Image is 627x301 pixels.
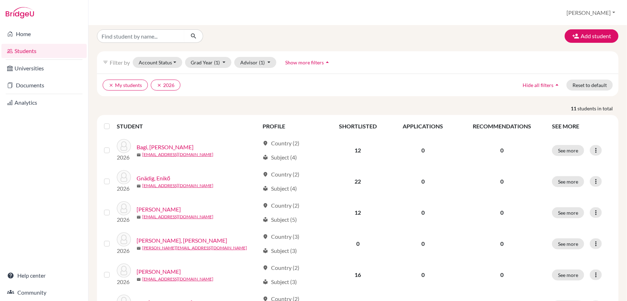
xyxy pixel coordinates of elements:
[117,118,258,135] th: STUDENT
[552,145,584,156] button: See more
[1,95,87,110] a: Analytics
[117,247,131,255] p: 2026
[117,278,131,286] p: 2026
[552,176,584,187] button: See more
[109,83,114,88] i: clear
[564,6,619,19] button: [PERSON_NAME]
[456,118,548,135] th: RECOMMENDATIONS
[1,285,87,300] a: Community
[137,215,141,219] span: mail
[117,139,131,153] img: Bagi, Bence
[133,57,182,68] button: Account Status
[326,118,390,135] th: SHORTLISTED
[263,265,268,271] span: location_on
[326,166,390,197] td: 22
[137,267,181,276] a: [PERSON_NAME]
[214,59,220,65] span: (1)
[263,248,268,254] span: local_library
[151,80,180,91] button: clear2026
[137,174,170,183] a: Gnädig, Enikő
[263,170,299,179] div: Country (2)
[157,83,162,88] i: clear
[185,57,232,68] button: Grad Year(1)
[390,259,456,290] td: 0
[117,264,131,278] img: Menyhárt, Maja
[263,172,268,177] span: location_on
[137,184,141,188] span: mail
[326,228,390,259] td: 0
[117,170,131,184] img: Gnädig, Enikő
[285,59,324,65] span: Show more filters
[117,153,131,162] p: 2026
[390,228,456,259] td: 0
[1,27,87,41] a: Home
[263,155,268,160] span: local_library
[137,246,141,250] span: mail
[552,238,584,249] button: See more
[110,59,130,66] span: Filter by
[390,118,456,135] th: APPLICATIONS
[263,264,299,272] div: Country (2)
[548,118,616,135] th: SEE MORE
[6,7,34,18] img: Bridge-U
[263,215,297,224] div: Subject (5)
[390,135,456,166] td: 0
[142,245,247,251] a: [PERSON_NAME][EMAIL_ADDRESS][DOMAIN_NAME]
[263,279,268,285] span: local_library
[117,232,131,247] img: Marián, Hanna
[552,207,584,218] button: See more
[461,146,543,155] p: 0
[461,177,543,186] p: 0
[137,153,141,157] span: mail
[390,197,456,228] td: 0
[142,151,213,158] a: [EMAIL_ADDRESS][DOMAIN_NAME]
[137,143,194,151] a: Bagi, [PERSON_NAME]
[523,82,553,88] span: Hide all filters
[517,80,566,91] button: Hide all filtersarrow_drop_up
[461,239,543,248] p: 0
[234,57,276,68] button: Advisor(1)
[137,236,227,245] a: [PERSON_NAME], [PERSON_NAME]
[326,135,390,166] td: 12
[326,259,390,290] td: 16
[553,81,560,88] i: arrow_drop_up
[1,61,87,75] a: Universities
[263,217,268,222] span: local_library
[461,271,543,279] p: 0
[552,270,584,280] button: See more
[259,59,265,65] span: (1)
[263,278,297,286] div: Subject (3)
[263,201,299,210] div: Country (2)
[117,201,131,215] img: Háry, Laura
[117,215,131,224] p: 2026
[263,153,297,162] div: Subject (4)
[103,59,108,65] i: filter_list
[1,44,87,58] a: Students
[461,208,543,217] p: 0
[326,197,390,228] td: 12
[137,205,181,214] a: [PERSON_NAME]
[566,80,613,91] button: Reset to default
[263,140,268,146] span: location_on
[258,118,326,135] th: PROFILE
[263,186,268,191] span: local_library
[390,166,456,197] td: 0
[263,232,299,241] div: Country (3)
[97,29,185,43] input: Find student by name...
[577,105,619,112] span: students in total
[142,214,213,220] a: [EMAIL_ADDRESS][DOMAIN_NAME]
[263,247,297,255] div: Subject (3)
[571,105,577,112] strong: 11
[263,234,268,239] span: location_on
[137,277,141,282] span: mail
[117,184,131,193] p: 2026
[1,268,87,283] a: Help center
[103,80,148,91] button: clearMy students
[1,78,87,92] a: Documents
[324,59,331,66] i: arrow_drop_up
[142,276,213,282] a: [EMAIL_ADDRESS][DOMAIN_NAME]
[565,29,619,43] button: Add student
[263,184,297,193] div: Subject (4)
[263,139,299,147] div: Country (2)
[142,183,213,189] a: [EMAIL_ADDRESS][DOMAIN_NAME]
